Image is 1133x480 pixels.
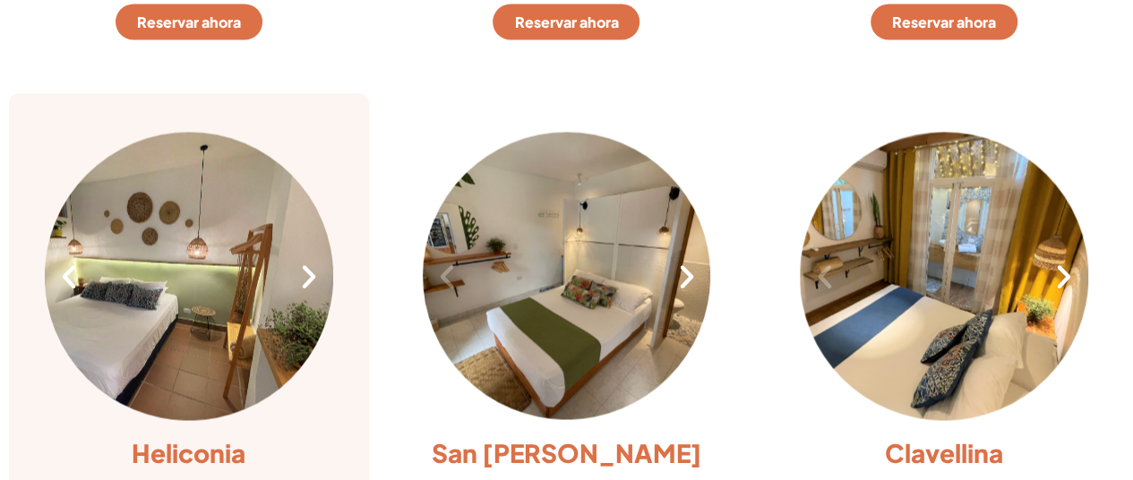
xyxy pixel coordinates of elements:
font: Heliconia [132,437,245,468]
font: Reservar ahora [137,13,241,31]
div: 1 / 7 [423,130,711,423]
div: Next slide [671,261,701,292]
a: Reservar ahora [116,4,262,40]
div: 1 / 4 [800,130,1088,423]
font: Reservar ahora [892,13,996,31]
font: Clavellina [885,437,1003,468]
div: Previous slide [809,261,839,292]
div: Previous slide [54,261,84,292]
font: San [PERSON_NAME] [431,437,701,468]
font: Reservar ahora [514,13,618,31]
a: Reservar ahora [493,4,639,40]
div: Next slide [294,261,324,292]
div: Previous slide [432,261,462,292]
a: Reservar ahora [871,4,1017,40]
div: Next slide [1049,261,1079,292]
div: 5 / 6 [45,130,333,423]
